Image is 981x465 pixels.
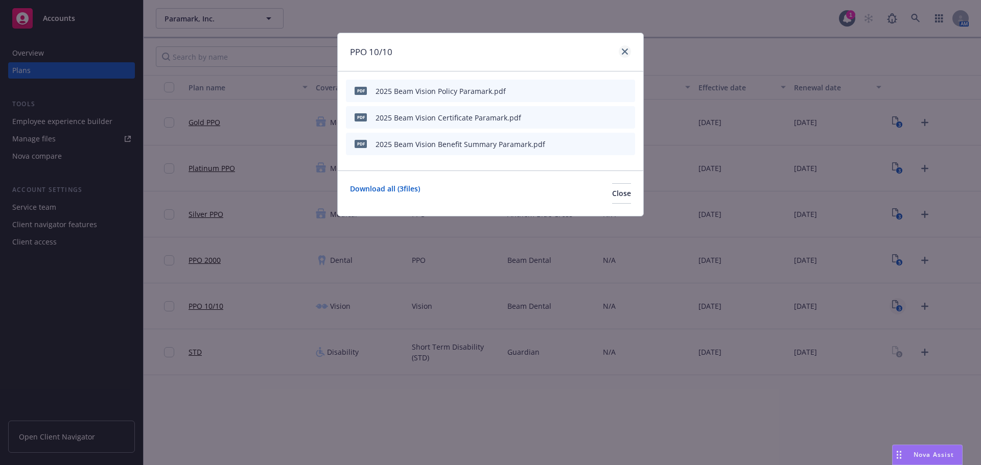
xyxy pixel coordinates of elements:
div: 2025 Beam Vision Benefit Summary Paramark.pdf [376,139,545,150]
button: Nova Assist [892,445,963,465]
span: pdf [355,140,367,148]
div: Drag to move [893,445,905,464]
a: close [619,45,631,58]
button: archive file [623,139,631,150]
button: download file [589,139,597,150]
h1: PPO 10/10 [350,45,392,59]
button: preview file [605,86,615,96]
div: 2025 Beam Vision Policy Paramark.pdf [376,86,506,96]
div: 2025 Beam Vision Certificate Paramark.pdf [376,112,521,123]
button: download file [589,112,597,123]
span: Close [612,188,631,198]
button: preview file [605,112,615,123]
button: download file [589,86,597,96]
span: Nova Assist [914,450,954,459]
span: pdf [355,87,367,94]
button: archive file [623,112,631,123]
button: archive file [623,86,631,96]
button: Close [612,183,631,204]
a: Download all ( 3 files) [350,183,420,204]
span: pdf [355,113,367,121]
button: preview file [605,139,615,150]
